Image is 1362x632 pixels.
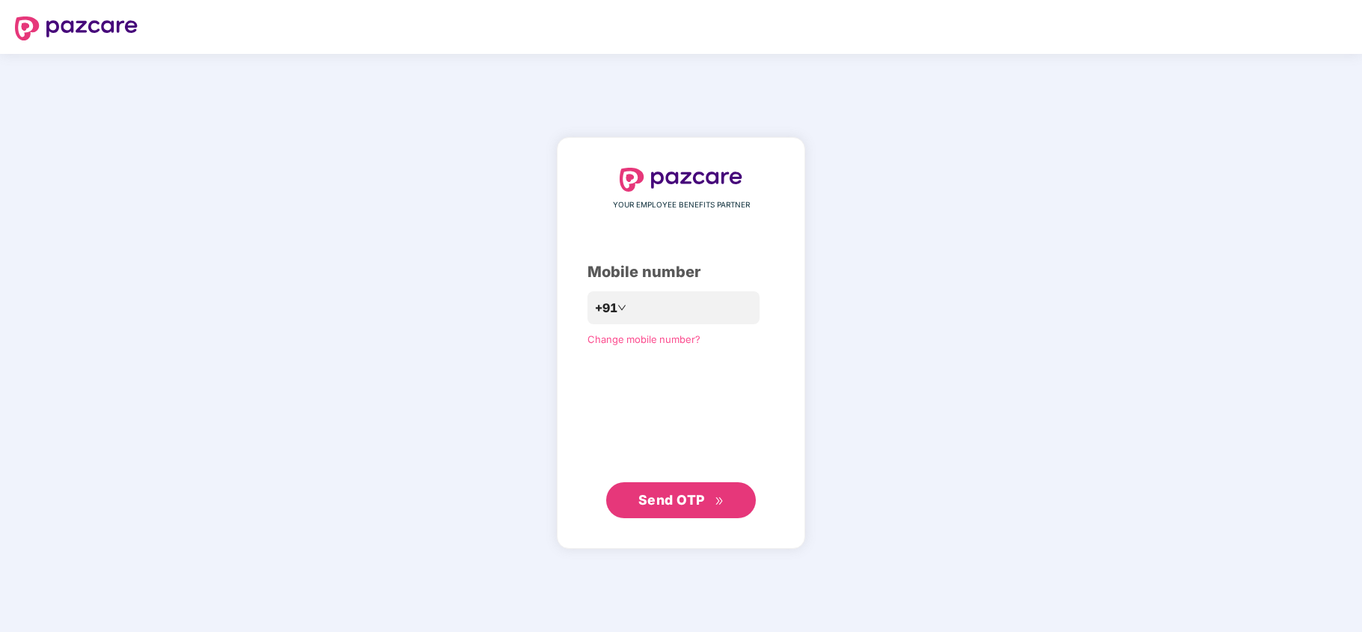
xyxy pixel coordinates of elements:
[587,333,700,345] a: Change mobile number?
[595,299,617,317] span: +91
[715,496,724,506] span: double-right
[15,16,138,40] img: logo
[587,261,775,284] div: Mobile number
[606,482,756,518] button: Send OTPdouble-right
[613,199,750,211] span: YOUR EMPLOYEE BENEFITS PARTNER
[617,303,626,312] span: down
[638,492,705,508] span: Send OTP
[620,168,742,192] img: logo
